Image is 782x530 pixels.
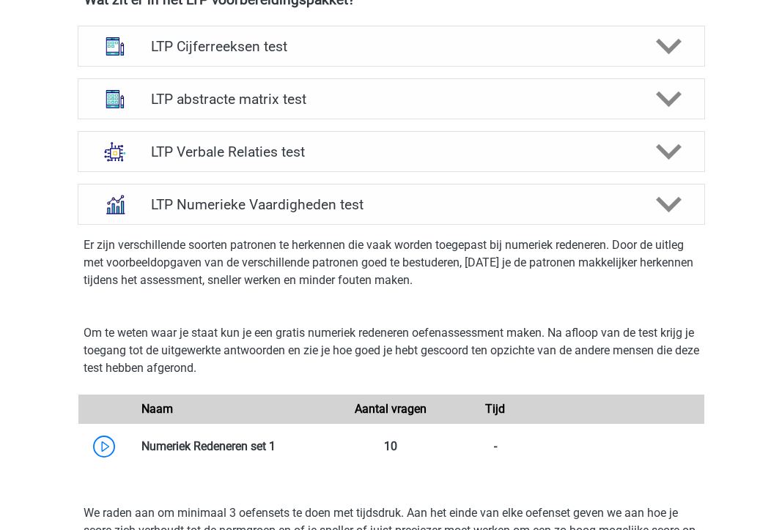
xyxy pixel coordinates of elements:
h4: LTP Cijferreeksen test [151,38,631,55]
h4: LTP Verbale Relaties test [151,143,631,160]
a: abstracte matrices LTP abstracte matrix test [72,78,711,119]
h4: LTP Numerieke Vaardigheden test [151,196,631,213]
img: numeriek redeneren [96,185,134,223]
img: analogieen [96,132,134,171]
a: numeriek redeneren LTP Numerieke Vaardigheden test [72,184,711,225]
div: Aantal vragen [339,400,443,418]
div: Tijd [443,400,547,418]
p: Om te weten waar je staat kun je een gratis numeriek redeneren oefenassessment maken. Na afloop v... [84,324,699,377]
img: abstracte matrices [96,80,134,118]
a: cijferreeksen LTP Cijferreeksen test [72,26,711,67]
h4: LTP abstracte matrix test [151,91,631,108]
div: Naam [130,400,339,418]
div: Numeriek Redeneren set 1 [130,438,339,455]
p: Er zijn verschillende soorten patronen te herkennen die vaak worden toegepast bij numeriek redene... [84,236,699,289]
a: analogieen LTP Verbale Relaties test [72,131,711,172]
img: cijferreeksen [96,27,134,65]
